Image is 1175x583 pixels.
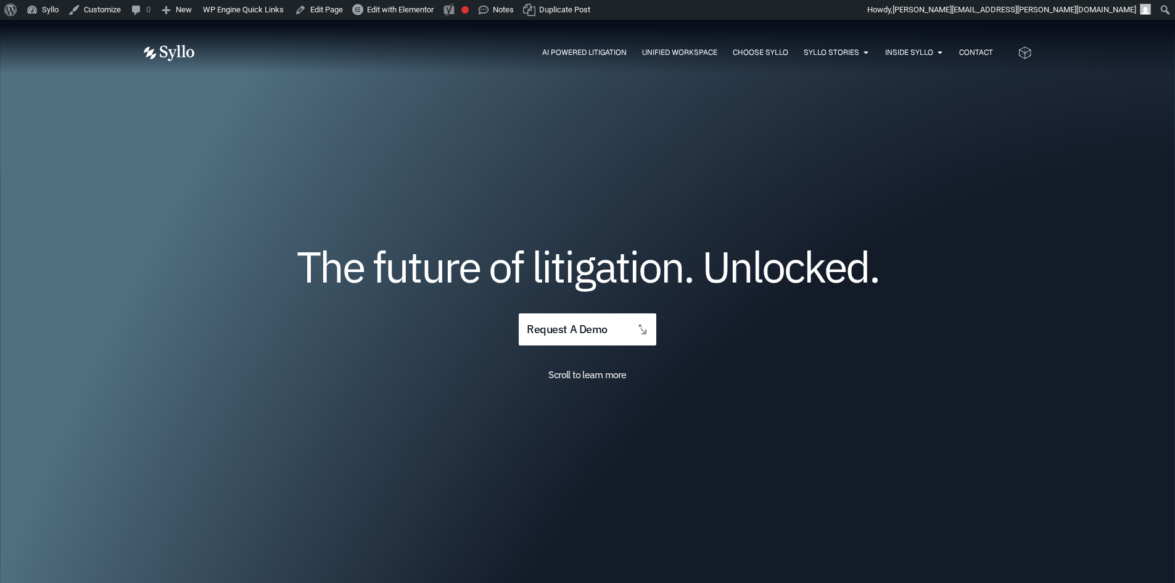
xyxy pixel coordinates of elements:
img: Vector [144,45,194,61]
span: [PERSON_NAME][EMAIL_ADDRESS][PERSON_NAME][DOMAIN_NAME] [893,5,1136,14]
h1: The future of litigation. Unlocked. [218,246,958,287]
a: AI Powered Litigation [542,47,627,58]
a: request a demo [519,313,656,346]
div: Menu Toggle [219,47,993,59]
a: Contact [959,47,993,58]
span: Edit with Elementor [367,5,434,14]
span: request a demo [527,324,607,336]
a: Unified Workspace [642,47,717,58]
nav: Menu [219,47,993,59]
a: Choose Syllo [733,47,788,58]
a: Inside Syllo [885,47,933,58]
a: Syllo Stories [804,47,859,58]
span: Scroll to learn more [548,368,626,381]
div: Focus keyphrase not set [461,6,469,14]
